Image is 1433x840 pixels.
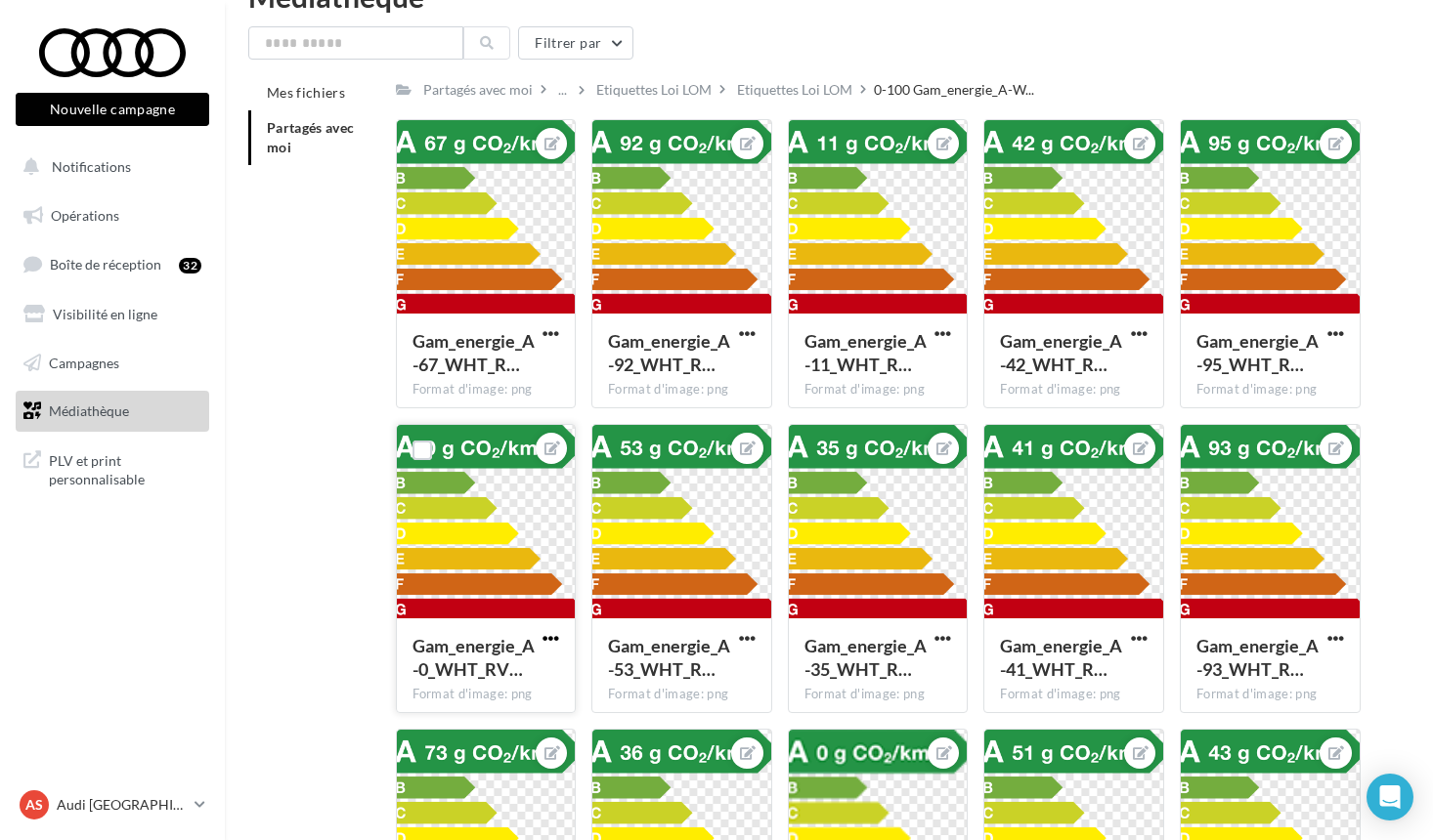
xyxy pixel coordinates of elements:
div: Etiquettes Loi LOM [737,80,852,100]
div: Format d'image: png [413,686,560,703]
a: AS Audi [GEOGRAPHIC_DATA] [16,786,209,823]
div: Open Intercom Messenger [1367,774,1413,820]
span: Campagnes [49,354,119,370]
a: Opérations [12,195,213,236]
span: Mes fichiers [267,84,345,101]
p: Audi [GEOGRAPHIC_DATA] [57,795,187,815]
span: Visibilité en ligne [53,306,157,322]
div: Format d'image: png [1196,686,1344,703]
span: PLV et print personnalisable [49,447,201,489]
div: Format d'image: png [608,381,756,399]
div: Format d'image: png [1000,381,1148,399]
span: Gam_energie_A-41_WHT_RVB_PNG_1080PX [1000,635,1122,680]
span: Gam_energie_A-53_WHT_RVB_PNG_1080PX [608,635,730,680]
a: PLV et print personnalisable [12,440,213,497]
button: Filtrer par [518,26,633,60]
span: Opérations [51,207,119,224]
span: 0-100 Gam_energie_A-W... [874,80,1034,100]
span: Gam_energie_A-95_WHT_RVB_PNG_1080PX [1196,330,1319,375]
div: Format d'image: png [608,686,756,703]
span: Gam_energie_A-92_WHT_RVB_PNG_1080PX [608,330,730,375]
button: Notifications [12,147,205,188]
a: Visibilité en ligne [12,294,213,335]
a: Médiathèque [12,391,213,432]
div: Etiquettes Loi LOM [596,80,712,100]
div: Partagés avec moi [423,80,533,100]
span: Gam_energie_A-42_WHT_RVB_PNG_1080PX [1000,330,1122,375]
div: 32 [179,258,201,273]
span: Gam_energie_A-11_WHT_RVB_PNG_1080PX [804,330,927,375]
span: Médiathèque [49,402,129,419]
div: Format d'image: png [1196,381,1344,399]
div: Format d'image: png [1000,686,1148,703]
div: Format d'image: png [804,381,952,399]
span: Boîte de réception [50,256,161,273]
span: Gam_energie_A-35_WHT_RVB_PNG_1080PX [804,635,927,680]
a: Boîte de réception32 [12,243,213,285]
div: Format d'image: png [413,381,560,399]
a: Campagnes [12,343,213,384]
span: Gam_energie_A-0_WHT_RVB_PNG_1080PX [413,635,535,680]
span: Partagés avec moi [267,119,355,155]
span: Gam_energie_A-67_WHT_RVB_PNG_1080PX [413,330,535,375]
div: ... [554,76,571,104]
span: Notifications [52,158,131,175]
span: Gam_energie_A-93_WHT_RVB_PNG_1080PX [1196,635,1319,680]
div: Format d'image: png [804,686,952,703]
span: AS [25,795,43,815]
button: Nouvelle campagne [16,93,209,126]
